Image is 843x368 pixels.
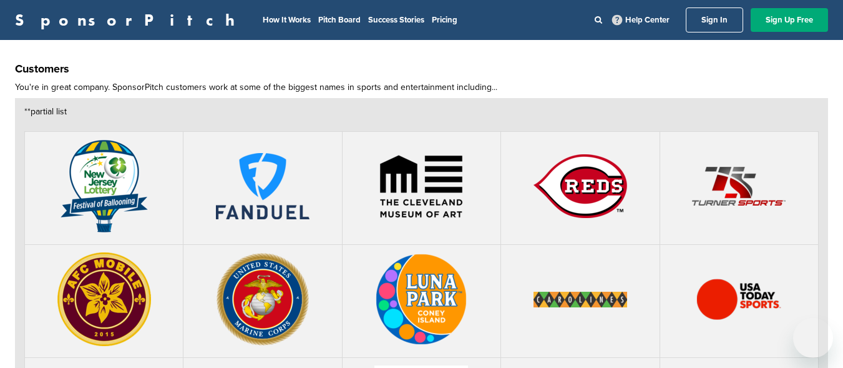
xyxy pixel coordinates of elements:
img: Screen shot 2021 01 21 at 10.36.58 am [534,292,627,307]
img: 220px emblem of the united states marine corps.svg [216,252,309,346]
div: **partial list [24,107,819,116]
a: Help Center [610,12,672,27]
img: 9d112fce 8c89 4444 9923 5697405a16c7 [57,252,151,346]
a: Sign In [686,7,743,32]
img: Lp logo [374,252,468,346]
div: You're in great company. SponsorPitch customers work at some of the biggest names in sports and e... [15,83,828,92]
img: Fanduel logo 2 [216,153,309,219]
a: Pricing [432,15,457,25]
a: Success Stories [368,15,424,25]
a: Sign Up Free [751,8,828,32]
iframe: Button to launch messaging window [793,318,833,358]
img: Cma logo blk [374,150,468,223]
a: Pitch Board [318,15,361,25]
img: Fob [60,139,149,233]
img: Icon [692,252,786,346]
a: How It Works [263,15,311,25]
img: Cincinnati reds logo.svg [534,154,627,218]
img: Turner sports [692,167,786,206]
h2: Customers [15,61,828,77]
a: SponsorPitch [15,12,243,28]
